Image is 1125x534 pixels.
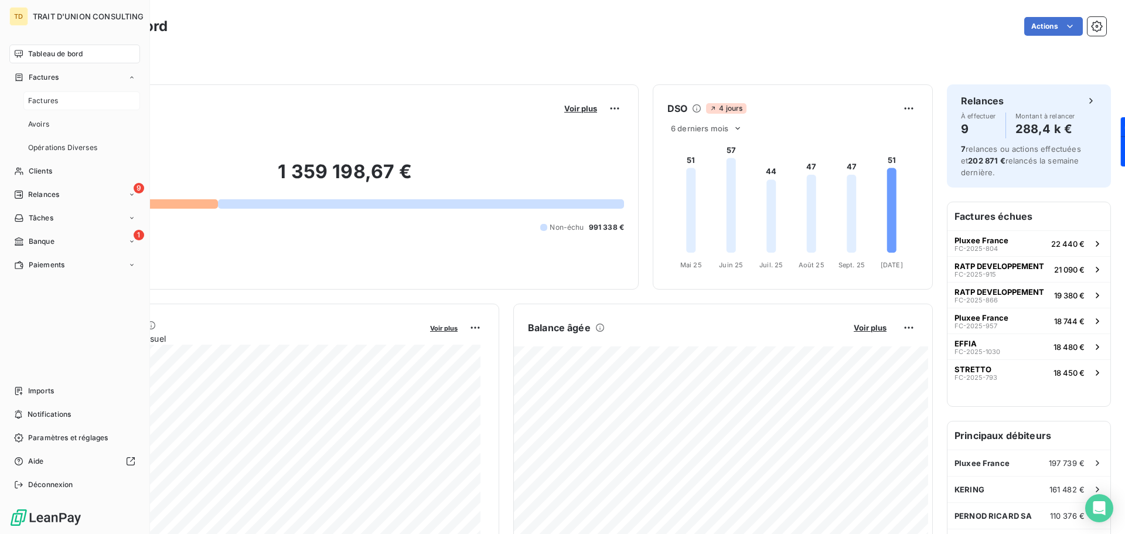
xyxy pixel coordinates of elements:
span: 161 482 € [1049,485,1085,494]
span: TRAIT D'UNION CONSULTING [33,12,144,21]
span: STRETTO [954,365,991,374]
span: Relances [28,189,59,200]
span: 7 [961,144,966,154]
span: Paramètres et réglages [28,433,108,443]
span: Notifications [28,409,71,420]
span: 197 739 € [1049,458,1085,468]
span: Montant à relancer [1015,113,1075,120]
h4: 9 [961,120,996,138]
span: Pluxee France [954,236,1008,245]
span: Déconnexion [28,479,73,490]
h4: 288,4 k € [1015,120,1075,138]
span: FC-2025-804 [954,245,998,252]
span: Avoirs [28,119,49,130]
span: Chiffre d'affaires mensuel [66,332,422,345]
span: 9 [134,183,144,193]
a: Aide [9,452,140,471]
button: Pluxee FranceFC-2025-95718 744 € [947,308,1110,334]
button: Voir plus [561,103,601,114]
span: 18 744 € [1054,317,1085,326]
span: FC-2025-1030 [954,348,1000,355]
span: 19 380 € [1054,291,1085,300]
span: 18 450 € [1054,368,1085,377]
span: Pluxee France [954,313,1008,322]
span: relances ou actions effectuées et relancés la semaine dernière. [961,144,1081,177]
h6: Principaux débiteurs [947,421,1110,450]
button: RATP DEVELOPPEMENTFC-2025-86619 380 € [947,282,1110,308]
img: Logo LeanPay [9,508,82,527]
span: Banque [29,236,54,247]
span: 991 338 € [589,222,624,233]
tspan: Mai 25 [680,261,702,269]
span: RATP DEVELOPPEMENT [954,287,1044,297]
button: RATP DEVELOPPEMENTFC-2025-91521 090 € [947,256,1110,282]
tspan: Sept. 25 [838,261,865,269]
span: Voir plus [854,323,887,332]
tspan: Juil. 25 [759,261,783,269]
span: FC-2025-866 [954,297,998,304]
span: Opérations Diverses [28,142,97,153]
h2: 1 359 198,67 € [66,160,624,195]
button: STRETTOFC-2025-79318 450 € [947,359,1110,385]
h6: Relances [961,94,1004,108]
span: EFFIA [954,339,977,348]
span: Voir plus [430,324,458,332]
h6: DSO [667,101,687,115]
span: FC-2025-957 [954,322,997,329]
span: 1 [134,230,144,240]
tspan: Juin 25 [719,261,743,269]
button: Actions [1024,17,1083,36]
span: Voir plus [564,104,597,113]
span: 202 871 € [968,156,1005,165]
span: PERNOD RICARD SA [954,511,1032,521]
span: 18 480 € [1054,342,1085,352]
span: 22 440 € [1051,239,1085,249]
span: 21 090 € [1054,265,1085,274]
span: À effectuer [961,113,996,120]
span: KERING [954,485,984,494]
span: Aide [28,456,44,467]
span: RATP DEVELOPPEMENT [954,261,1044,271]
span: 110 376 € [1050,511,1085,521]
span: Imports [28,386,54,396]
span: 6 derniers mois [671,124,728,133]
span: Tableau de bord [28,49,83,59]
span: Tâches [29,213,53,223]
span: Non-échu [550,222,584,233]
button: Voir plus [427,322,461,333]
div: TD [9,7,28,26]
span: Clients [29,166,52,176]
button: EFFIAFC-2025-103018 480 € [947,334,1110,359]
tspan: [DATE] [881,261,903,269]
div: Open Intercom Messenger [1085,494,1113,522]
span: FC-2025-793 [954,374,997,381]
span: Pluxee France [954,458,1010,468]
tspan: Août 25 [799,261,824,269]
h6: Balance âgée [528,321,591,335]
button: Pluxee FranceFC-2025-80422 440 € [947,230,1110,256]
span: 4 jours [706,103,746,114]
span: Factures [29,72,59,83]
span: FC-2025-915 [954,271,996,278]
span: Paiements [29,260,64,270]
button: Voir plus [850,322,890,333]
h6: Factures échues [947,202,1110,230]
span: Factures [28,96,58,106]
